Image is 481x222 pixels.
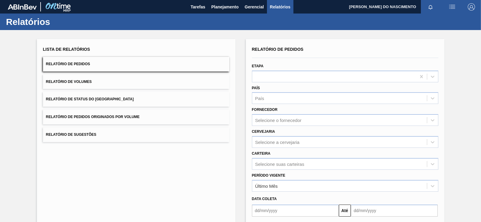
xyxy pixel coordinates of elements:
label: Carteira [252,151,271,156]
label: Etapa [252,64,264,68]
button: Relatório de Sugestões [43,127,229,142]
input: dd/mm/yyyy [252,205,339,217]
span: Relatório de Pedidos [46,62,90,66]
div: País [255,96,264,101]
span: Relatórios [270,3,290,11]
span: Tarefas [191,3,205,11]
img: TNhmsLtSVTkK8tSr43FrP2fwEKptu5GPRR3wAAAABJRU5ErkJggg== [8,4,37,10]
span: Gerencial [245,3,264,11]
div: Último Mês [255,183,278,188]
div: Selecione a cervejaria [255,139,300,144]
span: Relatório de Volumes [46,80,92,84]
button: Relatório de Volumes [43,75,229,89]
input: dd/mm/yyyy [351,205,438,217]
span: Planejamento [211,3,239,11]
img: Logout [468,3,475,11]
span: Relatório de Pedidos [252,47,304,52]
label: Cervejaria [252,129,275,134]
h1: Relatórios [6,18,113,25]
button: Relatório de Pedidos [43,57,229,71]
span: Relatório de Pedidos Originados por Volume [46,115,140,119]
div: Selecione o fornecedor [255,118,302,123]
img: userActions [449,3,456,11]
div: Selecione suas carteiras [255,161,304,166]
button: Notificações [421,3,440,11]
span: Data coleta [252,197,277,201]
span: Relatório de Sugestões [46,132,97,137]
button: Relatório de Pedidos Originados por Volume [43,110,229,124]
button: Até [339,205,351,217]
span: Lista de Relatórios [43,47,90,52]
label: País [252,86,260,90]
span: Relatório de Status do [GEOGRAPHIC_DATA] [46,97,134,101]
label: Período Vigente [252,173,285,178]
label: Fornecedor [252,108,277,112]
button: Relatório de Status do [GEOGRAPHIC_DATA] [43,92,229,107]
